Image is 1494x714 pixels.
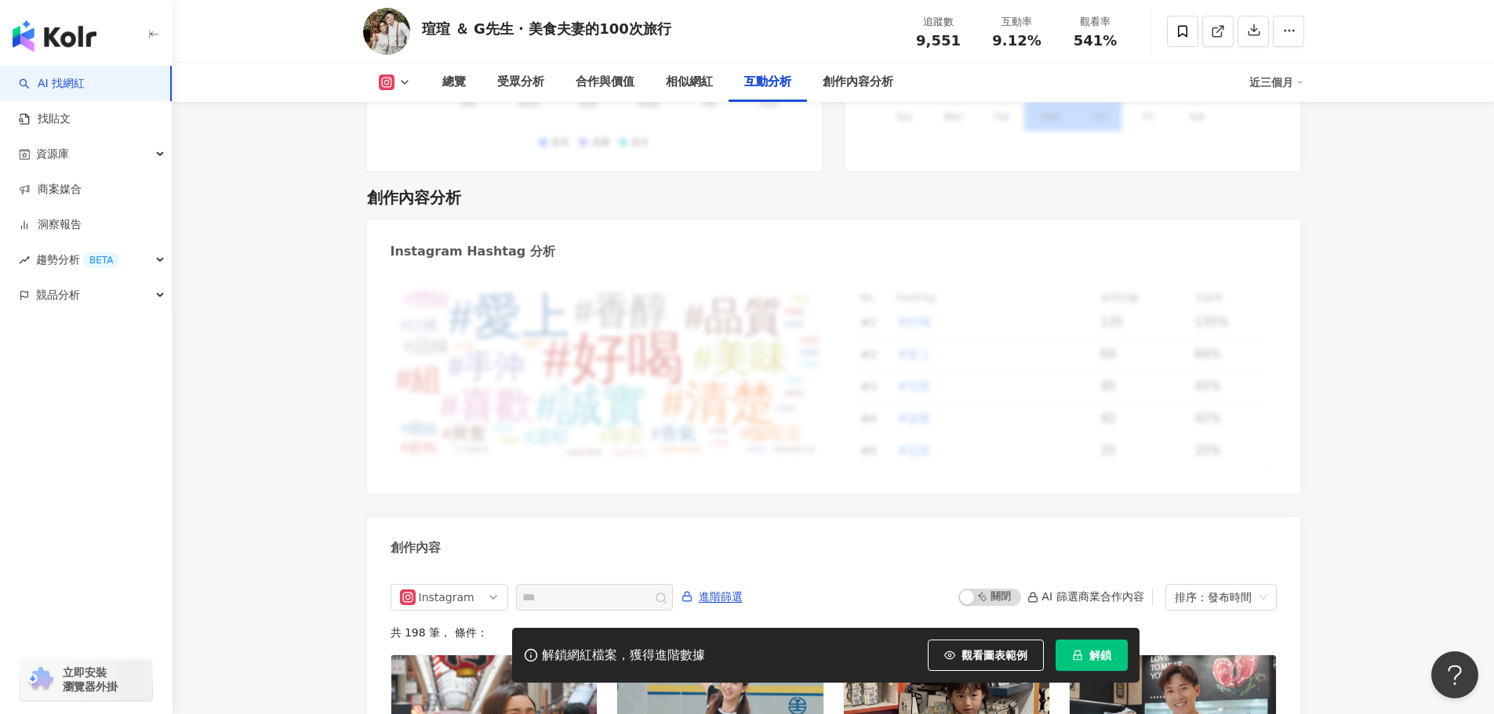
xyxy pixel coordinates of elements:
div: 共 198 筆 ， 條件： [391,626,1277,639]
span: lock [1072,650,1083,661]
a: 找貼文 [19,111,71,127]
button: 解鎖 [1056,640,1128,671]
div: BETA [83,252,119,268]
div: Instagram Hashtag 分析 [391,243,555,260]
span: 觀看圖表範例 [961,649,1027,661]
div: 追蹤數 [909,14,969,30]
div: 瑄瑄 ＆ G先生 · 美食夫妻的100次旅行 [422,19,671,38]
a: 洞察報告 [19,217,82,233]
a: 商案媒合 [19,182,82,198]
div: 總覽 [442,73,466,92]
div: 創作內容分析 [367,187,461,208]
div: 互動率 [987,14,1047,30]
button: 觀看圖表範例 [928,640,1044,671]
span: 資源庫 [36,136,69,172]
span: 541% [1074,33,1118,49]
div: 合作與價值 [576,73,634,92]
div: 創作內容分析 [823,73,893,92]
div: 創作內容 [391,539,441,556]
span: 9.12% [992,33,1041,49]
span: 競品分析 [36,277,80,313]
div: 相似網紅 [666,73,713,92]
a: searchAI 找網紅 [19,76,85,92]
div: Instagram [419,585,470,610]
div: AI 篩選商業合作內容 [1027,590,1143,603]
div: 排序：發布時間 [1175,585,1253,610]
span: 進階篩選 [699,585,743,610]
div: 互動分析 [744,73,791,92]
div: 近三個月 [1249,70,1304,95]
span: 趨勢分析 [36,242,119,277]
span: 解鎖 [1089,649,1111,661]
span: rise [19,255,30,266]
div: 觀看率 [1066,14,1125,30]
a: chrome extension立即安裝 瀏覽器外掛 [20,658,152,701]
img: chrome extension [25,667,56,692]
span: 立即安裝 瀏覽器外掛 [63,665,118,694]
span: 9,551 [916,32,961,49]
div: 解鎖網紅檔案，獲得進階數據 [542,647,705,664]
div: 受眾分析 [497,73,544,92]
button: 進階篩選 [681,584,743,609]
img: logo [13,20,96,52]
img: KOL Avatar [363,8,410,55]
